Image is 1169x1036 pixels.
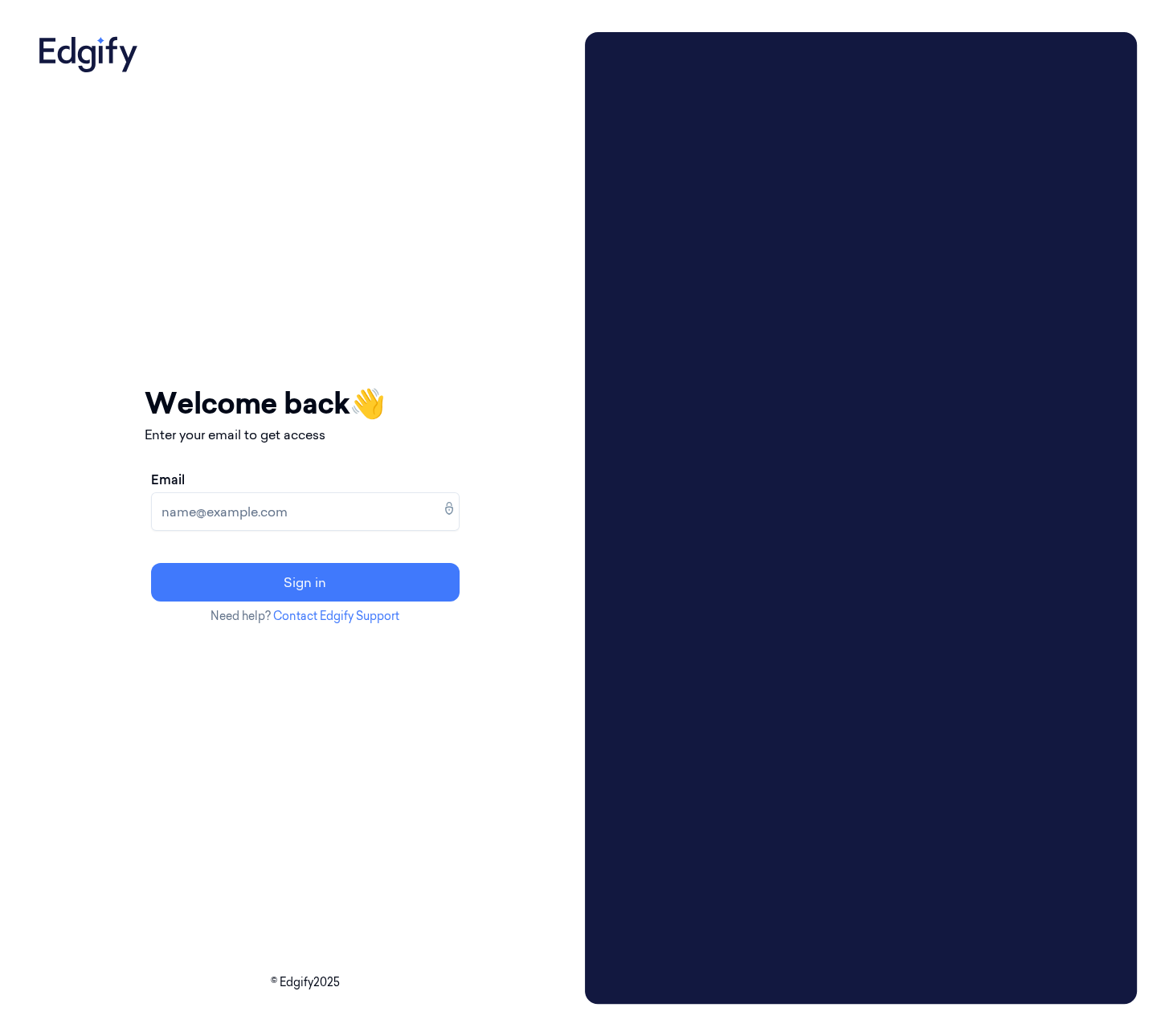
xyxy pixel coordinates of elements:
[145,425,466,444] p: Enter your email to get access
[145,381,466,425] h1: Welcome back 👋
[145,608,466,625] p: Need help?
[151,470,185,489] label: Email
[273,609,399,623] a: Contact Edgify Support
[151,563,460,602] button: Sign in
[151,492,460,531] input: name@example.com
[32,974,578,991] p: © Edgify 2025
